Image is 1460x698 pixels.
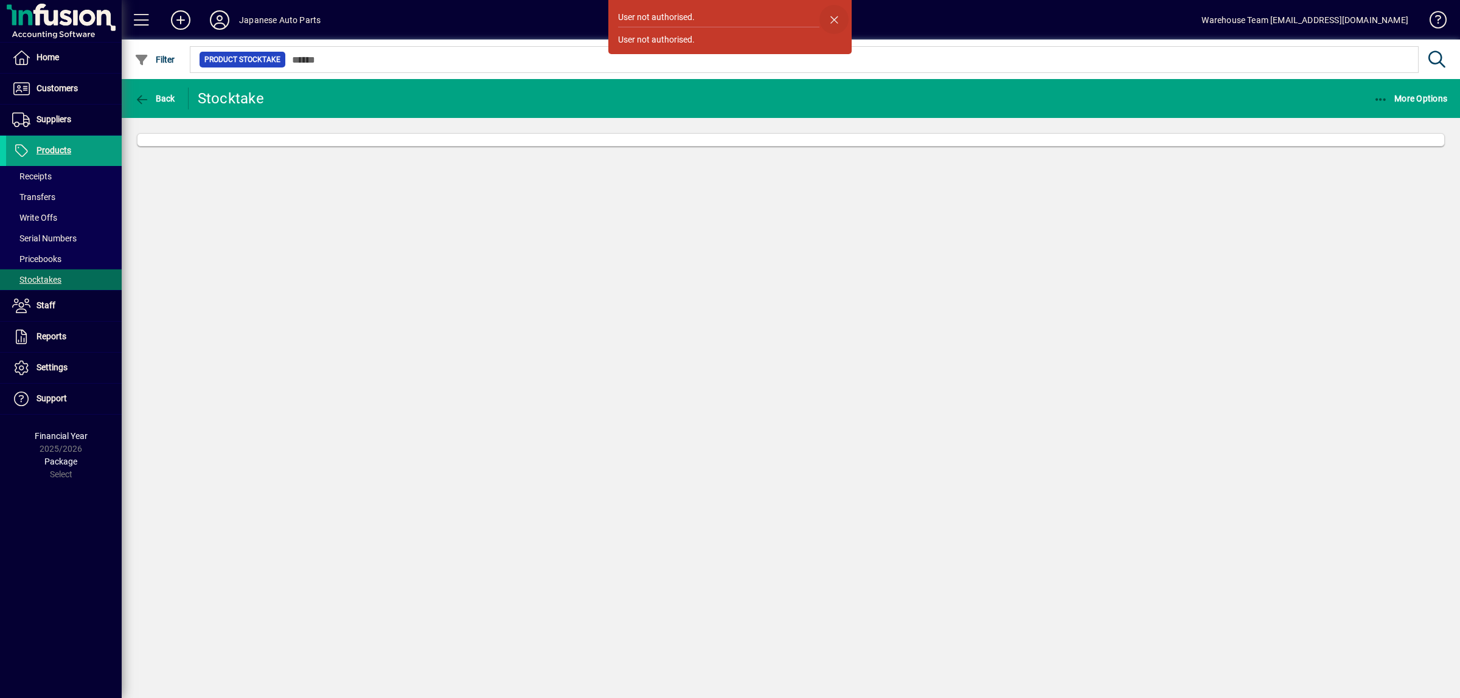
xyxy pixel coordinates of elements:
[36,300,55,310] span: Staff
[134,94,175,103] span: Back
[36,83,78,93] span: Customers
[200,9,239,31] button: Profile
[6,291,122,321] a: Staff
[1420,2,1445,42] a: Knowledge Base
[6,187,122,207] a: Transfers
[6,74,122,104] a: Customers
[36,362,68,372] span: Settings
[131,49,178,71] button: Filter
[122,88,189,109] app-page-header-button: Back
[6,166,122,187] a: Receipts
[36,52,59,62] span: Home
[131,88,178,109] button: Back
[36,114,71,124] span: Suppliers
[6,322,122,352] a: Reports
[1371,88,1451,109] button: More Options
[6,105,122,135] a: Suppliers
[6,353,122,383] a: Settings
[36,393,67,403] span: Support
[198,89,264,108] div: Stocktake
[6,384,122,414] a: Support
[6,228,122,249] a: Serial Numbers
[12,254,61,264] span: Pricebooks
[204,54,280,66] span: Product Stocktake
[36,331,66,341] span: Reports
[12,275,61,285] span: Stocktakes
[239,10,321,30] div: Japanese Auto Parts
[134,55,175,64] span: Filter
[6,269,122,290] a: Stocktakes
[1201,10,1408,30] div: Warehouse Team [EMAIL_ADDRESS][DOMAIN_NAME]
[6,43,122,73] a: Home
[12,192,55,202] span: Transfers
[44,457,77,466] span: Package
[12,233,77,243] span: Serial Numbers
[6,207,122,228] a: Write Offs
[35,431,88,441] span: Financial Year
[36,145,71,155] span: Products
[161,9,200,31] button: Add
[6,249,122,269] a: Pricebooks
[1374,94,1448,103] span: More Options
[12,213,57,223] span: Write Offs
[12,171,52,181] span: Receipts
